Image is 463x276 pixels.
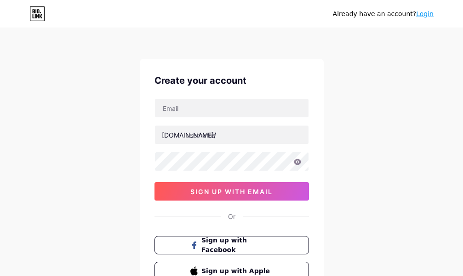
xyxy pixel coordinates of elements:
[162,130,216,140] div: [DOMAIN_NAME]/
[201,266,273,276] span: Sign up with Apple
[154,236,309,254] button: Sign up with Facebook
[416,10,434,17] a: Login
[333,9,434,19] div: Already have an account?
[228,212,235,221] div: Or
[190,188,273,195] span: sign up with email
[154,74,309,87] div: Create your account
[155,126,309,144] input: username
[201,236,273,255] span: Sign up with Facebook
[154,182,309,201] button: sign up with email
[155,99,309,117] input: Email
